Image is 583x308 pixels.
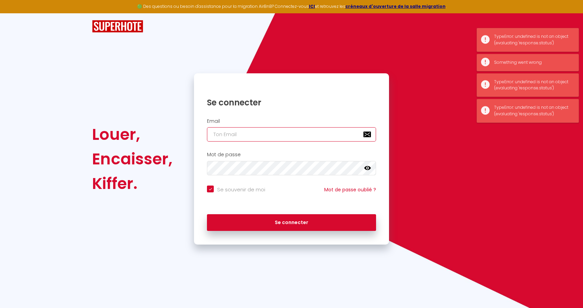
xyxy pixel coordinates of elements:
div: Encaisser, [92,147,173,171]
div: Kiffer. [92,171,173,196]
h2: Email [207,118,376,124]
a: ICI [309,3,315,9]
div: TypeError: undefined is not an object (evaluating 'response.status') [494,104,572,117]
h2: Mot de passe [207,152,376,158]
div: Something went wrong [494,59,572,66]
img: SuperHote logo [92,20,143,33]
button: Se connecter [207,214,376,231]
div: Louer, [92,122,173,147]
h1: Se connecter [207,97,376,108]
a: Mot de passe oublié ? [324,186,376,193]
div: TypeError: undefined is not an object (evaluating 'response.status') [494,33,572,46]
a: créneaux d'ouverture de la salle migration [345,3,446,9]
div: TypeError: undefined is not an object (evaluating 'response.status') [494,79,572,92]
input: Ton Email [207,127,376,142]
button: Ouvrir le widget de chat LiveChat [5,3,26,23]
